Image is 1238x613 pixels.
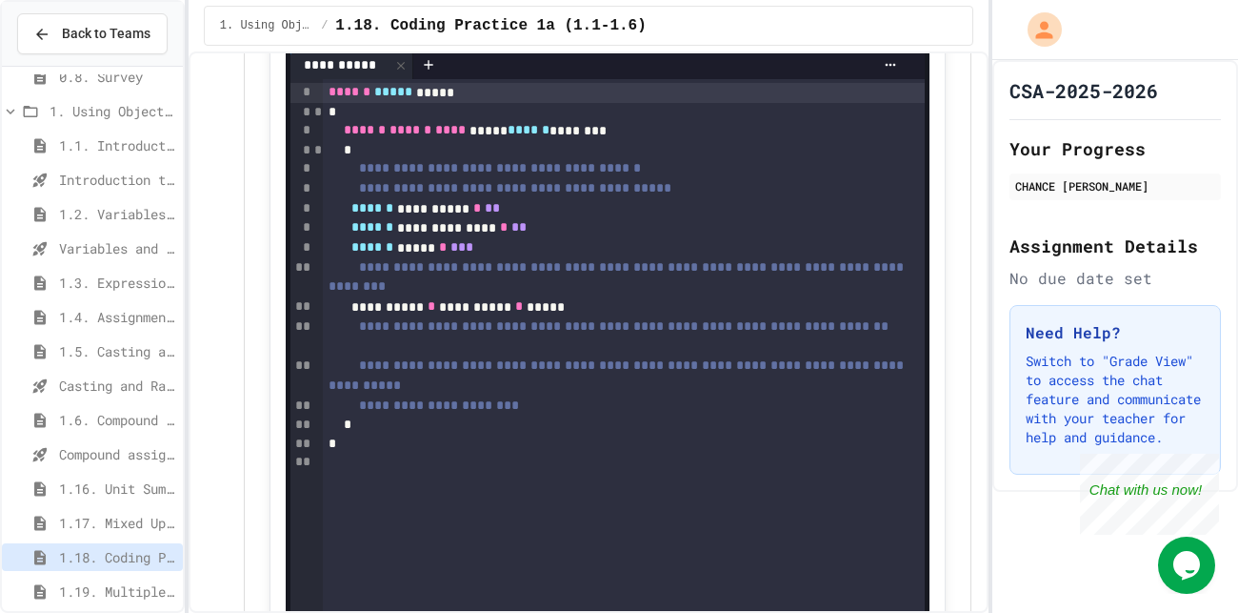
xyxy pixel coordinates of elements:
span: Compound assignment operators - Quiz [59,444,175,464]
span: 1.18. Coding Practice 1a (1.1-1.6) [59,547,175,567]
h2: Your Progress [1009,135,1221,162]
span: Introduction to Algorithms, Programming, and Compilers [59,170,175,190]
span: 1.18. Coding Practice 1a (1.1-1.6) [335,14,646,37]
span: Casting and Ranges of variables - Quiz [59,376,175,396]
span: 1. Using Objects and Methods [50,101,175,121]
div: My Account [1008,8,1067,51]
span: Variables and Data Types - Quiz [59,238,175,258]
span: 1.16. Unit Summary 1a (1.1-1.6) [59,479,175,499]
span: 1.19. Multiple Choice Exercises for Unit 1a (1.1-1.6) [59,582,175,602]
div: CHANCE [PERSON_NAME] [1015,177,1215,194]
span: 1.4. Assignment and Input [59,307,175,327]
span: 1.5. Casting and Ranges of Values [59,341,175,361]
button: Back to Teams [17,13,168,54]
span: 1.3. Expressions and Output [New] [59,273,175,293]
div: No due date set [1009,267,1221,290]
span: 1.1. Introduction to Algorithms, Programming, and Compilers [59,135,175,155]
iframe: chat widget [1080,454,1219,535]
span: 0.8. Survey [59,67,175,87]
span: Back to Teams [62,24,150,44]
span: 1.6. Compound Assignment Operators [59,410,175,430]
p: Switch to "Grade View" to access the chat feature and communicate with your teacher for help and ... [1026,352,1205,447]
h3: Need Help? [1026,321,1205,344]
span: 1. Using Objects and Methods [220,18,313,33]
h1: CSA-2025-2026 [1009,77,1158,104]
span: 1.17. Mixed Up Code Practice 1.1-1.6 [59,513,175,533]
iframe: chat widget [1158,537,1219,594]
h2: Assignment Details [1009,233,1221,259]
span: 1.2. Variables and Data Types [59,204,175,224]
span: / [321,18,328,33]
